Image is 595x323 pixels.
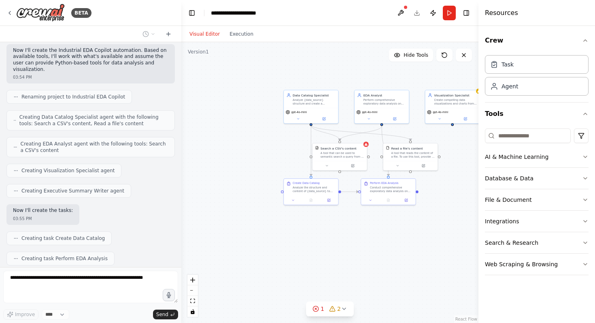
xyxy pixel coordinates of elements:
[291,110,307,114] span: gpt-4o-mini
[425,90,480,124] div: Visualization SpecialistCreate compelling data visualizations and charts from the EDA analysis, f...
[485,29,589,52] button: Crew
[337,305,341,313] span: 2
[455,317,477,321] a: React Flow attribution
[434,98,477,105] div: Create compelling data visualizations and charts from the EDA analysis, focusing on manufacturing...
[370,186,413,193] div: Conduct comprehensive exploratory data analysis on {data_source} using the data catalog as refere...
[362,110,377,114] span: gpt-4o-mini
[485,8,518,18] h4: Resources
[21,188,124,194] span: Creating Executive Summary Writer agent
[315,146,319,150] img: CSVSearchTool
[361,178,416,205] div: Perform EDA AnalysisConduct comprehensive exploratory data analysis on {data_source} using the da...
[71,8,91,18] div: BETA
[163,289,175,301] button: Click to speak your automation idea
[283,178,338,205] div: Create Data CatalogAnalyze the structure and content of {data_source} to create a comprehensive d...
[309,125,342,141] g: Edge from b546771c-af2b-4bea-9eeb-3f72b94ec03a to 29c066e4-6773-4b93-95a6-0d6be853ff35
[340,163,365,168] button: Open in side panel
[187,296,198,306] button: fit view
[225,29,258,39] button: Execution
[485,52,589,102] div: Crew
[370,182,398,185] div: Perform EDA Analysis
[338,126,384,141] g: Edge from c9dcb996-fa44-45dd-a9d2-d79ed032e1ed to 29c066e4-6773-4b93-95a6-0d6be853ff35
[21,167,115,174] span: Creating Visualization Specialist agent
[399,198,414,203] button: Open in side panel
[485,146,589,167] button: AI & Machine Learning
[309,125,313,176] g: Edge from b546771c-af2b-4bea-9eeb-3f72b94ec03a to df0e8911-f314-4b3e-aeb9-cdeae25c65df
[13,207,73,214] p: Now I'll create the tasks:
[485,232,589,253] button: Search & Research
[485,125,589,282] div: Tools
[188,49,209,55] div: Version 1
[13,216,73,222] div: 03:55 PM
[13,74,168,80] div: 03:54 PM
[293,182,320,185] div: Create Data Catalog
[379,198,397,203] button: No output available
[311,116,336,122] button: Open in side panel
[3,309,38,320] button: Improve
[312,143,367,171] div: CSVSearchToolSearch a CSV's contentA tool that can be used to semantic search a query from a CSV'...
[21,235,105,242] span: Creating task Create Data Catalog
[283,90,338,124] div: Data Catalog SpecialistAnalyze {data_source} structure and create a comprehensive data catalog in...
[15,311,35,318] span: Improve
[187,285,198,296] button: zoom out
[485,168,589,189] button: Database & Data
[386,146,389,150] img: FileReadTool
[354,90,409,124] div: EDA AnalystPerform comprehensive exploratory data analysis on {data_source}, generating summary s...
[383,143,438,171] div: FileReadToolRead a file's contentA tool that reads the content of a file. To use this tool, provi...
[321,151,364,158] div: A tool that can be used to semantic search a query from a CSV's content.
[156,311,168,318] span: Send
[485,103,589,125] button: Tools
[293,93,336,97] div: Data Catalog Specialist
[16,4,65,22] img: Logo
[363,98,406,105] div: Perform comprehensive exploratory data analysis on {data_source}, generating summary statistics, ...
[139,29,159,39] button: Switch to previous chat
[19,114,168,127] span: Creating Data Catalog Specialist agent with the following tools: Search a CSV's content, Read a f...
[306,302,354,317] button: 12
[187,306,198,317] button: toggle interactivity
[389,49,433,62] button: Hide Tools
[162,29,175,39] button: Start a new chat
[302,198,320,203] button: No output available
[186,7,198,19] button: Hide left sidebar
[501,60,514,68] div: Task
[485,211,589,232] button: Integrations
[404,52,428,58] span: Hide Tools
[341,190,359,194] g: Edge from df0e8911-f314-4b3e-aeb9-cdeae25c65df to aaf997fe-fe25-4d12-ad35-61a2f04673ae
[153,310,178,319] button: Send
[382,116,407,122] button: Open in side panel
[434,93,477,97] div: Visualization Specialist
[13,47,168,73] p: Now I'll create the Industrial EDA Copilot automation. Based on available tools, I'll work with w...
[185,29,225,39] button: Visual Editor
[321,198,336,203] button: Open in side panel
[21,255,108,262] span: Creating task Perform EDA Analysis
[453,116,478,122] button: Open in side panel
[485,254,589,275] button: Web Scraping & Browsing
[293,98,336,105] div: Analyze {data_source} structure and create a comprehensive data catalog including table schemas, ...
[391,146,423,150] div: Read a file's content
[211,9,269,17] nav: breadcrumb
[321,305,324,313] span: 1
[485,189,589,210] button: File & Document
[391,151,435,158] div: A tool that reads the content of a file. To use this tool, provide a 'file_path' parameter with t...
[293,186,336,193] div: Analyze the structure and content of {data_source} to create a comprehensive data catalog. Identi...
[321,146,357,150] div: Search a CSV's content
[187,275,198,317] div: React Flow controls
[411,163,436,168] button: Open in side panel
[21,94,125,100] span: Renaming project to Industrial EDA Copilot
[187,275,198,285] button: zoom in
[21,141,168,154] span: Creating EDA Analyst agent with the following tools: Search a CSV's content
[501,82,518,90] div: Agent
[363,93,406,97] div: EDA Analyst
[433,110,448,114] span: gpt-4o-mini
[461,7,472,19] button: Hide right sidebar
